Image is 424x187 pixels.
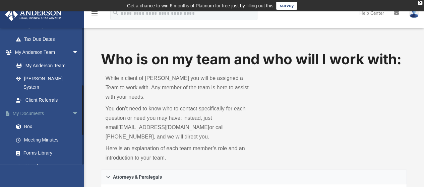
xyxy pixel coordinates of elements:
[9,94,85,107] a: Client Referrals
[113,175,162,179] span: Attorneys & Paralegals
[5,46,85,59] a: My Anderson Teamarrow_drop_down
[409,8,419,18] img: User Pic
[9,32,89,46] a: Tax Due Dates
[101,170,407,184] a: Attorneys & Paralegals
[90,13,99,17] a: menu
[106,74,249,102] p: While a client of [PERSON_NAME] you will be assigned a Team to work with. Any member of the team ...
[5,107,89,120] a: My Documentsarrow_drop_down
[9,133,89,147] a: Meeting Minutes
[9,72,85,94] a: [PERSON_NAME] System
[418,1,422,5] div: close
[127,2,274,10] div: Get a chance to win 6 months of Platinum for free just by filling out this
[9,59,82,72] a: My Anderson Team
[106,144,249,163] p: Here is an explanation of each team member’s role and an introduction to your team.
[9,120,85,133] a: Box
[112,9,119,16] i: search
[276,2,297,10] a: survey
[9,147,85,160] a: Forms Library
[106,104,249,142] p: You don’t need to know who to contact specifically for each question or need you may have; instea...
[72,107,85,120] span: arrow_drop_down
[90,9,99,17] i: menu
[101,50,407,69] h1: Who is on my team and who will I work with:
[118,124,209,130] a: [EMAIL_ADDRESS][DOMAIN_NAME]
[72,46,85,60] span: arrow_drop_down
[9,160,89,173] a: Notarize
[3,8,64,21] img: Anderson Advisors Platinum Portal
